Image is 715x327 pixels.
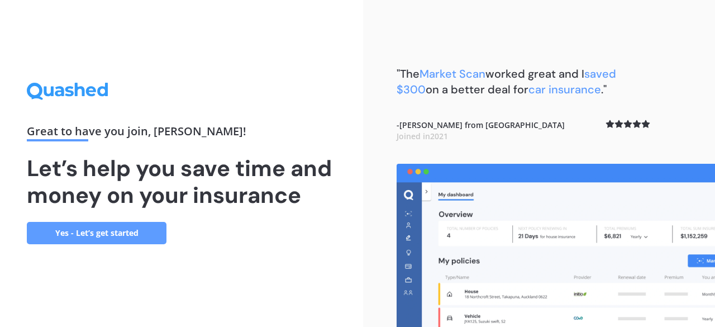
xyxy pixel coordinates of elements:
span: car insurance [528,82,601,97]
img: dashboard.webp [397,164,715,327]
b: "The worked great and I on a better deal for ." [397,67,616,97]
span: Joined in 2021 [397,131,448,141]
span: Market Scan [420,67,485,81]
a: Yes - Let’s get started [27,222,166,244]
b: - [PERSON_NAME] from [GEOGRAPHIC_DATA] [397,120,565,141]
h1: Let’s help you save time and money on your insurance [27,155,336,208]
div: Great to have you join , [PERSON_NAME] ! [27,126,336,141]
